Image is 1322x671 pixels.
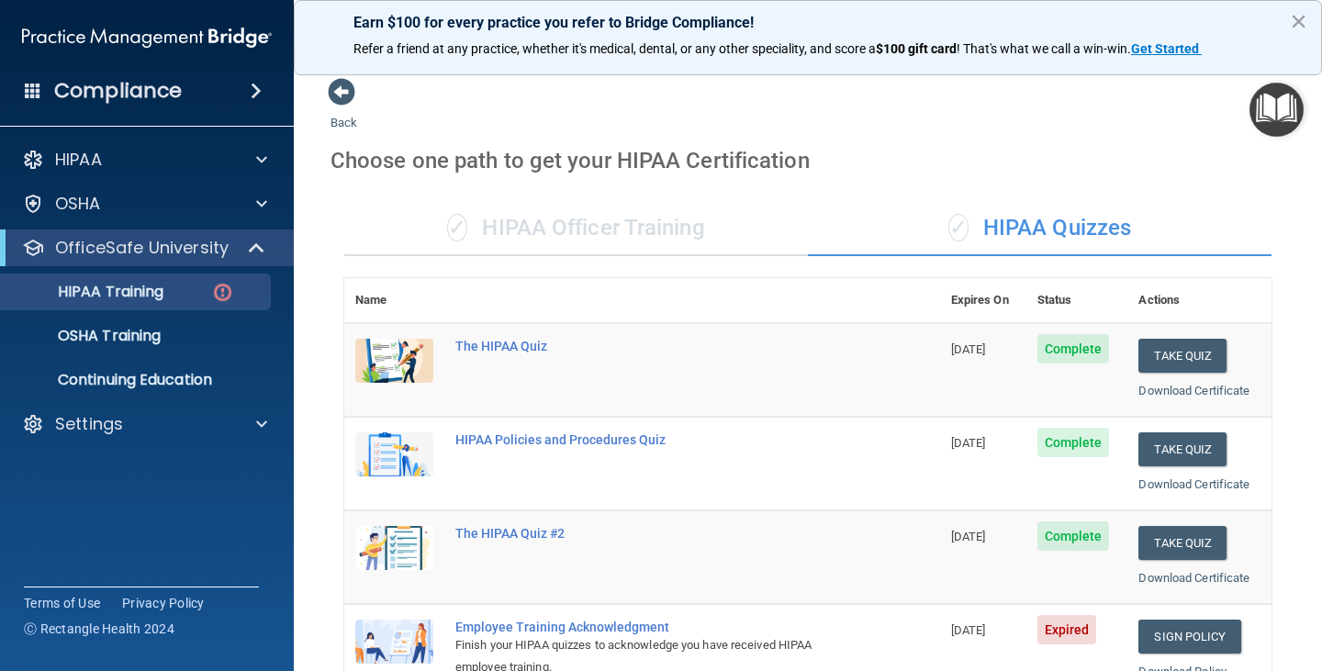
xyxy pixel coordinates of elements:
div: Employee Training Acknowledgment [455,620,848,634]
a: Settings [22,413,267,435]
p: OSHA [55,193,101,215]
a: Privacy Policy [122,594,205,612]
a: OfficeSafe University [22,237,266,259]
a: Get Started [1131,41,1202,56]
a: Sign Policy [1138,620,1240,654]
div: HIPAA Officer Training [344,201,808,256]
p: Earn $100 for every practice you refer to Bridge Compliance! [353,14,1262,31]
span: ✓ [948,214,969,241]
th: Status [1026,278,1128,323]
p: Continuing Education [12,371,263,389]
img: PMB logo [22,19,272,56]
span: Expired [1037,615,1097,644]
button: Close [1290,6,1307,36]
a: HIPAA [22,149,267,171]
span: [DATE] [951,342,986,356]
span: Complete [1037,521,1110,551]
p: OfficeSafe University [55,237,229,259]
button: Take Quiz [1138,339,1227,373]
span: Complete [1037,334,1110,363]
span: [DATE] [951,436,986,450]
span: Refer a friend at any practice, whether it's medical, dental, or any other speciality, and score a [353,41,876,56]
a: Terms of Use [24,594,100,612]
button: Take Quiz [1138,432,1227,466]
a: OSHA [22,193,267,215]
span: Ⓒ Rectangle Health 2024 [24,620,174,638]
p: HIPAA Training [12,283,163,301]
div: HIPAA Quizzes [808,201,1272,256]
div: The HIPAA Quiz #2 [455,526,848,541]
strong: $100 gift card [876,41,957,56]
a: Download Certificate [1138,477,1249,491]
th: Expires On [940,278,1026,323]
p: Settings [55,413,123,435]
div: HIPAA Policies and Procedures Quiz [455,432,848,447]
button: Take Quiz [1138,526,1227,560]
span: Complete [1037,428,1110,457]
div: The HIPAA Quiz [455,339,848,353]
button: Open Resource Center [1249,83,1304,137]
img: danger-circle.6113f641.png [211,281,234,304]
span: [DATE] [951,623,986,637]
span: [DATE] [951,530,986,543]
span: ! That's what we call a win-win. [957,41,1131,56]
div: Choose one path to get your HIPAA Certification [330,134,1285,187]
a: Download Certificate [1138,384,1249,397]
span: ✓ [447,214,467,241]
th: Actions [1127,278,1272,323]
p: HIPAA [55,149,102,171]
p: OSHA Training [12,327,161,345]
h4: Compliance [54,78,182,104]
th: Name [344,278,444,323]
a: Back [330,94,357,129]
a: Download Certificate [1138,571,1249,585]
strong: Get Started [1131,41,1199,56]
